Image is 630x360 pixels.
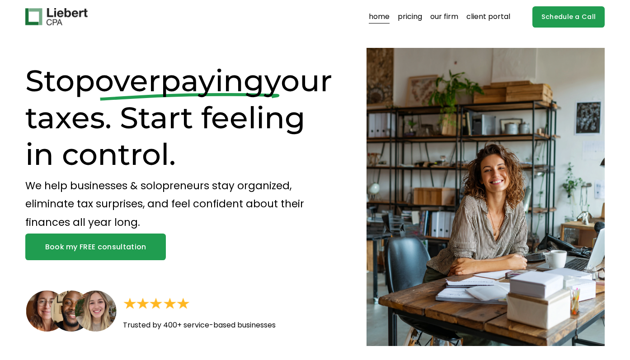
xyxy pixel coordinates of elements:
span: overpaying [95,62,264,99]
p: We help businesses & solopreneurs stay organized, eliminate tax surprises, and feel confident abo... [25,177,337,232]
a: Book my FREE consultation [25,234,166,260]
p: Trusted by 400+ service-based businesses [123,319,313,332]
a: our firm [430,9,458,24]
a: Schedule a Call [532,6,605,28]
a: pricing [398,9,422,24]
a: home [369,9,390,24]
img: Liebert CPA [25,8,88,25]
a: client portal [466,9,510,24]
h1: Stop your taxes. Start feeling in control. [25,62,337,173]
